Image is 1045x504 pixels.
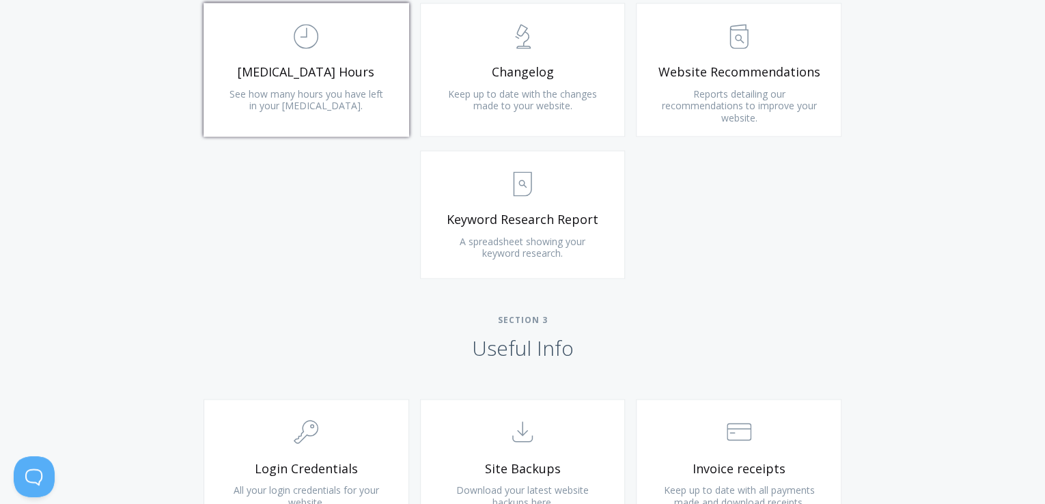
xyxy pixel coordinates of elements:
iframe: Toggle Customer Support [14,456,55,497]
span: Website Recommendations [657,64,820,80]
span: Invoice receipts [657,460,820,476]
span: Keep up to date with the changes made to your website. [448,87,597,113]
span: Changelog [441,64,604,80]
span: A spreadsheet showing your keyword research. [460,235,585,260]
span: Keyword Research Report [441,212,604,227]
span: See how many hours you have left in your [MEDICAL_DATA]. [229,87,383,113]
a: Keyword Research Report A spreadsheet showing your keyword research. [420,150,626,279]
a: [MEDICAL_DATA] Hours See how many hours you have left in your [MEDICAL_DATA]. [204,3,409,137]
span: Reports detailing our recommendations to improve your website. [661,87,816,124]
span: Site Backups [441,460,604,476]
a: Changelog Keep up to date with the changes made to your website. [420,3,626,137]
span: [MEDICAL_DATA] Hours [225,64,388,80]
span: Login Credentials [225,460,388,476]
a: Website Recommendations Reports detailing our recommendations to improve your website. [636,3,841,137]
